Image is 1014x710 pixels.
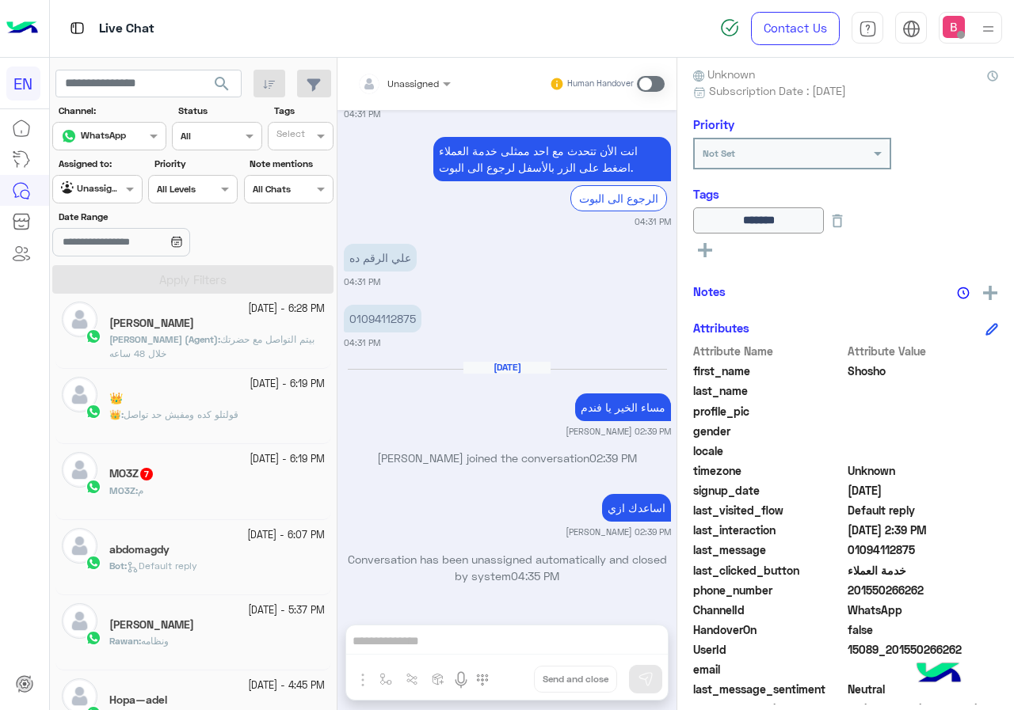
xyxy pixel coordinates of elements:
[693,462,844,479] span: timezone
[344,336,380,349] small: 04:31 PM
[848,502,999,518] span: Default reply
[109,317,194,330] h5: Abdullah Gamal
[693,582,844,598] span: phone_number
[6,12,38,45] img: Logo
[848,442,999,459] span: null
[138,484,143,496] span: م
[693,621,844,638] span: HandoverOn
[387,78,439,89] span: Unassigned
[247,528,325,543] small: [DATE] - 6:07 PM
[848,661,999,678] span: null
[848,363,999,379] span: Shosho
[109,467,154,480] h5: MO3Z
[751,12,840,45] a: Contact Us
[274,104,332,118] label: Tags
[902,20,921,38] img: tab
[693,66,755,82] span: Unknown
[693,681,844,697] span: last_message_sentiment
[693,562,844,579] span: last_clicked_button
[693,382,844,399] span: last_name
[848,621,999,638] span: false
[693,403,844,420] span: profile_pic
[848,462,999,479] span: Unknown
[59,210,236,224] label: Date Range
[274,127,305,145] div: Select
[178,104,260,118] label: Status
[62,528,97,564] img: defaultAdmin.png
[511,569,559,583] span: 04:35 PM
[109,408,121,420] span: 👑
[109,392,123,405] h5: 👑
[589,451,637,465] span: 02:39 PM
[848,522,999,538] span: 2025-09-30T11:39:25.167Z
[86,328,101,344] img: WhatsApp
[848,641,999,658] span: 15089_201550266262
[693,482,844,499] span: signup_date
[203,70,242,104] button: search
[59,104,165,118] label: Channel:
[59,157,140,171] label: Assigned to:
[693,541,844,558] span: last_message
[109,543,170,556] h5: abdomagdy
[693,602,844,618] span: ChannelId
[720,18,739,37] img: spinner
[212,74,231,93] span: search
[848,562,999,579] span: خدمة العملاء
[52,265,334,294] button: Apply Filters
[693,284,726,298] h6: Notes
[567,78,634,90] small: Human Handover
[911,647,966,702] img: hulul-logo.png
[109,484,135,496] span: MO3Z
[109,484,138,496] b: :
[534,666,617,693] button: Send and close
[86,630,101,646] img: WhatsApp
[848,602,999,618] span: 2
[344,244,417,271] p: 29/9/2025, 4:31 PM
[248,603,325,618] small: [DATE] - 5:37 PM
[693,522,844,538] span: last_interaction
[248,302,325,317] small: [DATE] - 6:28 PM
[463,362,551,373] h6: [DATE]
[344,275,380,288] small: 04:31 PM
[109,408,124,420] b: :
[141,635,169,647] span: ونظامه
[693,321,749,335] h6: Attributes
[859,20,877,38] img: tab
[62,452,97,488] img: defaultAdmin.png
[6,66,40,101] div: EN
[67,18,87,38] img: tab
[124,408,238,420] span: قولتلو كده ومفيش حد تواصل
[602,494,671,522] p: 30/9/2025, 2:39 PM
[140,468,153,480] span: 7
[248,678,325,693] small: [DATE] - 4:45 PM
[109,333,220,345] b: :
[99,18,154,40] p: Live Chat
[344,551,671,585] p: Conversation has been unassigned automatically and closed by system
[154,157,236,171] label: Priority
[943,16,965,38] img: userImage
[957,287,970,299] img: notes
[848,423,999,439] span: null
[62,377,97,412] img: defaultAdmin.png
[693,661,844,678] span: email
[433,137,671,181] p: 29/9/2025, 4:31 PM
[344,450,671,466] p: [PERSON_NAME] joined the conversation
[635,215,671,228] small: 04:31 PM
[693,442,844,459] span: locale
[848,681,999,697] span: 0
[250,452,325,467] small: [DATE] - 6:19 PM
[62,603,97,639] img: defaultAdmin.png
[693,187,998,201] h6: Tags
[575,393,671,421] p: 30/9/2025, 2:39 PM
[86,479,101,495] img: WhatsApp
[693,423,844,439] span: gender
[109,333,218,345] span: [PERSON_NAME] (Agent)
[848,582,999,598] span: 201550266262
[62,302,97,337] img: defaultAdmin.png
[109,560,124,571] span: Bot
[566,425,671,438] small: [PERSON_NAME] 02:39 PM
[344,108,380,120] small: 04:31 PM
[848,343,999,359] span: Attribute Value
[109,635,141,647] b: :
[852,12,883,45] a: tab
